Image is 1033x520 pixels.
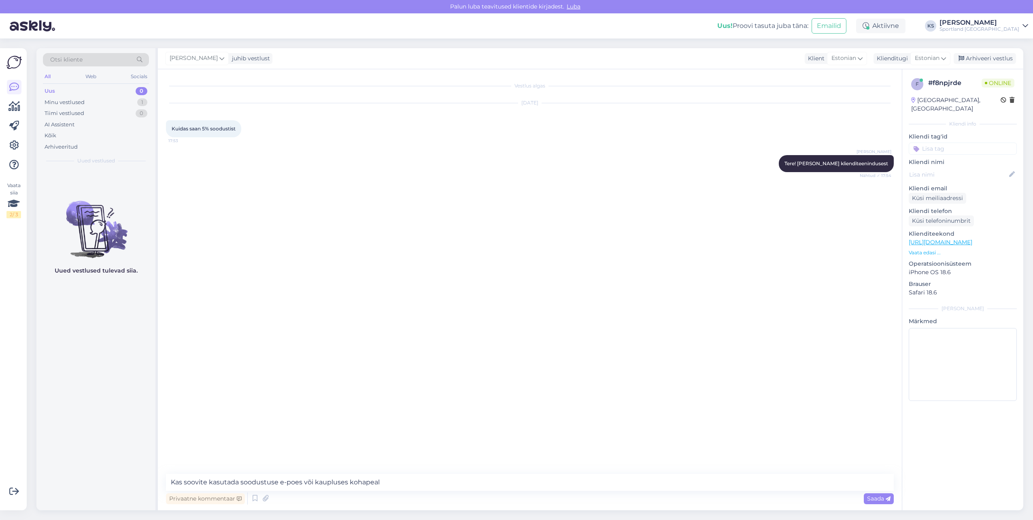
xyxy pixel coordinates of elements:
[915,54,939,63] span: Estonian
[860,173,891,179] span: Nähtud ✓ 17:54
[6,182,21,218] div: Vaata siia
[45,132,56,140] div: Kõik
[909,193,966,204] div: Küsi meiliaadressi
[939,19,1019,26] div: [PERSON_NAME]
[928,78,982,88] div: # f8npjrde
[909,132,1017,141] p: Kliendi tag'id
[982,79,1014,87] span: Online
[909,239,972,246] a: [URL][DOMAIN_NAME]
[867,495,891,502] span: Saada
[6,55,22,70] img: Askly Logo
[564,3,583,10] span: Luba
[909,120,1017,128] div: Kliendi info
[45,121,74,129] div: AI Assistent
[805,54,825,63] div: Klient
[717,21,808,31] div: Proovi tasuta juba täna:
[168,138,199,144] span: 17:53
[136,87,147,95] div: 0
[170,54,218,63] span: [PERSON_NAME]
[909,207,1017,215] p: Kliendi telefon
[166,82,894,90] div: Vestlus algas
[939,19,1028,32] a: [PERSON_NAME]Sportland [GEOGRAPHIC_DATA]
[925,20,936,32] div: KS
[857,149,891,155] span: [PERSON_NAME]
[55,266,138,275] p: Uued vestlused tulevad siia.
[229,54,270,63] div: juhib vestlust
[784,160,888,166] span: Tere! [PERSON_NAME] klienditeenindusest
[172,126,236,132] span: Kuidas saan 5% soodustist
[939,26,1019,32] div: Sportland [GEOGRAPHIC_DATA]
[77,157,115,164] span: Uued vestlused
[856,19,905,33] div: Aktiivne
[831,54,856,63] span: Estonian
[909,143,1017,155] input: Lisa tag
[45,109,84,117] div: Tiimi vestlused
[36,186,155,259] img: No chats
[909,288,1017,297] p: Safari 18.6
[45,87,55,95] div: Uus
[45,98,85,107] div: Minu vestlused
[812,18,846,34] button: Emailid
[129,71,149,82] div: Socials
[45,143,78,151] div: Arhiveeritud
[84,71,98,82] div: Web
[916,81,919,87] span: f
[909,317,1017,326] p: Märkmed
[909,268,1017,277] p: iPhone OS 18.6
[717,22,733,30] b: Uus!
[137,98,147,107] div: 1
[136,109,147,117] div: 0
[954,53,1016,64] div: Arhiveeri vestlus
[43,71,52,82] div: All
[909,215,974,226] div: Küsi telefoninumbrit
[909,260,1017,268] p: Operatsioonisüsteem
[909,305,1017,312] div: [PERSON_NAME]
[909,158,1017,166] p: Kliendi nimi
[166,493,245,504] div: Privaatne kommentaar
[874,54,908,63] div: Klienditugi
[911,96,1001,113] div: [GEOGRAPHIC_DATA], [GEOGRAPHIC_DATA]
[50,55,83,64] span: Otsi kliente
[909,249,1017,256] p: Vaata edasi ...
[166,474,894,491] textarea: Kas soovite kasutada soodustuse e-poes või kaupluses kohapeal
[909,170,1007,179] input: Lisa nimi
[909,184,1017,193] p: Kliendi email
[909,230,1017,238] p: Klienditeekond
[6,211,21,218] div: 2 / 3
[166,99,894,107] div: [DATE]
[909,280,1017,288] p: Brauser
